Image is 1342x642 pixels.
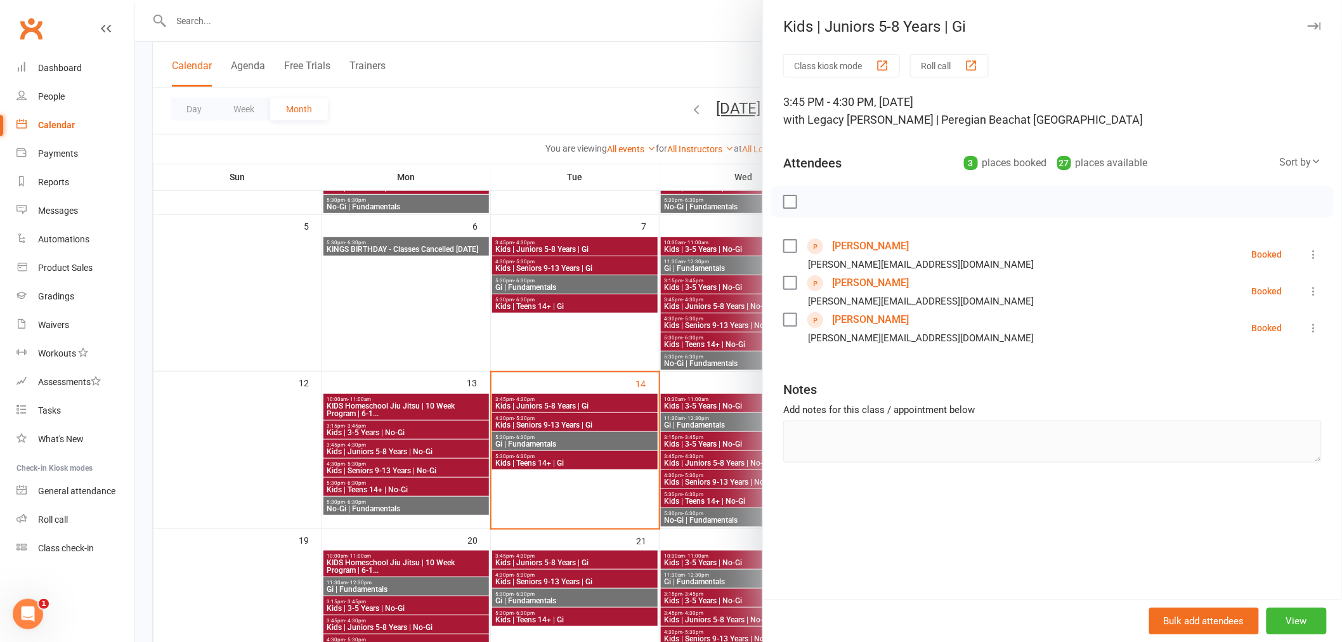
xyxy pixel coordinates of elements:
[38,148,78,159] div: Payments
[1149,608,1259,634] button: Bulk add attendees
[16,311,134,339] a: Waivers
[16,82,134,111] a: People
[38,177,69,187] div: Reports
[16,111,134,140] a: Calendar
[38,377,101,387] div: Assessments
[16,282,134,311] a: Gradings
[783,54,900,77] button: Class kiosk mode
[38,320,69,330] div: Waivers
[38,291,74,301] div: Gradings
[16,254,134,282] a: Product Sales
[16,506,134,534] a: Roll call
[38,234,89,244] div: Automations
[1057,154,1148,172] div: places available
[38,91,65,102] div: People
[808,293,1034,310] div: [PERSON_NAME][EMAIL_ADDRESS][DOMAIN_NAME]
[13,599,43,629] iframe: Intercom live chat
[16,339,134,368] a: Workouts
[783,113,1020,126] span: with Legacy [PERSON_NAME] | Peregian Beach
[38,263,93,273] div: Product Sales
[16,534,134,563] a: Class kiosk mode
[16,425,134,454] a: What's New
[38,63,82,73] div: Dashboard
[16,225,134,254] a: Automations
[783,402,1322,417] div: Add notes for this class / appointment below
[16,54,134,82] a: Dashboard
[1267,608,1327,634] button: View
[1020,113,1143,126] span: at [GEOGRAPHIC_DATA]
[16,477,134,506] a: General attendance kiosk mode
[16,368,134,396] a: Assessments
[38,206,78,216] div: Messages
[1252,324,1282,332] div: Booked
[38,120,75,130] div: Calendar
[1057,156,1071,170] div: 27
[964,156,978,170] div: 3
[964,154,1047,172] div: places booked
[783,93,1322,129] div: 3:45 PM - 4:30 PM, [DATE]
[38,348,76,358] div: Workouts
[832,236,909,256] a: [PERSON_NAME]
[832,273,909,293] a: [PERSON_NAME]
[16,140,134,168] a: Payments
[783,154,842,172] div: Attendees
[808,256,1034,273] div: [PERSON_NAME][EMAIL_ADDRESS][DOMAIN_NAME]
[38,514,68,525] div: Roll call
[1252,287,1282,296] div: Booked
[783,381,817,398] div: Notes
[16,168,134,197] a: Reports
[15,13,47,44] a: Clubworx
[38,543,94,553] div: Class check-in
[808,330,1034,346] div: [PERSON_NAME][EMAIL_ADDRESS][DOMAIN_NAME]
[1280,154,1322,171] div: Sort by
[39,599,49,609] span: 1
[38,434,84,444] div: What's New
[832,310,909,330] a: [PERSON_NAME]
[1252,250,1282,259] div: Booked
[763,18,1342,36] div: Kids | Juniors 5-8 Years | Gi
[38,486,115,496] div: General attendance
[910,54,989,77] button: Roll call
[16,197,134,225] a: Messages
[16,396,134,425] a: Tasks
[38,405,61,416] div: Tasks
